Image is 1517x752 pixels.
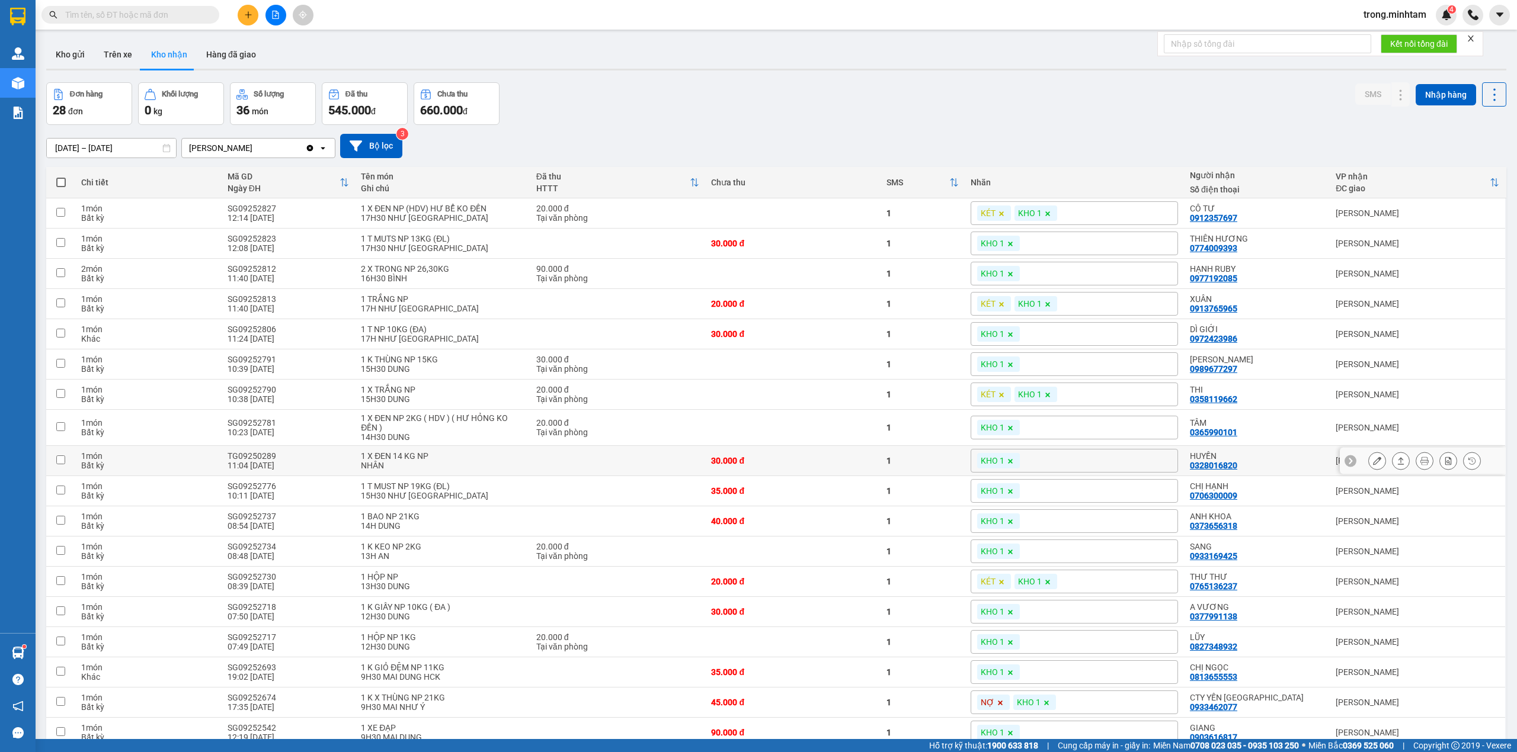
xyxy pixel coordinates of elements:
[1448,5,1456,14] sup: 4
[711,329,875,339] div: 30.000 đ
[271,11,280,19] span: file-add
[68,107,83,116] span: đơn
[536,213,700,223] div: Tại văn phòng
[1190,512,1324,521] div: ANH KHOA
[81,512,215,521] div: 1 món
[228,481,349,491] div: SG09252776
[536,274,700,283] div: Tại văn phòng
[361,572,524,581] div: 1 HỘP NP
[981,486,1004,496] span: KHO 1
[711,299,875,308] div: 20.000 đ
[1190,521,1237,531] div: 0373656318
[981,546,1004,557] span: KHO 1
[70,90,103,98] div: Đơn hàng
[536,264,700,274] div: 90.000 đ
[886,359,958,369] div: 1
[361,204,524,213] div: 1 X ĐEN NP (HDV) HƯ BỂ KO ĐỀN
[361,542,524,551] div: 1 K KEO NP 2KG
[228,172,340,181] div: Mã GD
[361,355,524,364] div: 1 K THÙNG NP 15KG
[361,234,524,243] div: 1 T MUTS NP 13KG (ĐL)
[361,512,524,521] div: 1 BAO NP 21KG
[228,418,349,428] div: SG09252781
[81,642,215,651] div: Bất kỳ
[228,512,349,521] div: SG09252737
[222,167,355,198] th: Toggle SortBy
[1494,9,1505,20] span: caret-down
[81,294,215,304] div: 1 món
[12,674,24,685] span: question-circle
[228,385,349,394] div: SG09252790
[81,542,215,551] div: 1 món
[711,667,875,677] div: 35.000 đ
[228,632,349,642] div: SG09252717
[361,413,524,432] div: 1 X ĐEN NP 2KG ( HDV ) ( HƯ HỎNG KO ĐỀN )
[254,90,284,98] div: Số lượng
[886,299,958,308] div: 1
[361,612,524,621] div: 12H30 DUNG
[1018,298,1042,309] span: KHO 1
[1190,461,1237,470] div: 0328016820
[981,637,1004,647] span: KHO 1
[886,239,958,248] div: 1
[81,723,215,732] div: 1 món
[1381,34,1457,53] button: Kết nối tổng đài
[886,208,958,218] div: 1
[881,167,964,198] th: Toggle SortBy
[711,486,875,496] div: 35.000 đ
[1368,452,1386,470] div: Sửa đơn hàng
[81,355,215,364] div: 1 món
[361,481,524,491] div: 1 T MUST NP 19KG (ĐL)
[1416,84,1476,105] button: Nhập hàng
[536,394,700,404] div: Tại văn phòng
[361,632,524,642] div: 1 HỘP NP 1KG
[1190,723,1324,732] div: GIANG
[49,11,57,19] span: search
[81,234,215,243] div: 1 món
[886,269,958,278] div: 1
[228,394,349,404] div: 10:38 [DATE]
[1330,167,1505,198] th: Toggle SortBy
[1190,663,1324,672] div: CHỊ NGỌC
[361,324,524,334] div: 1 T NP 10KG (ĐA)
[886,486,958,496] div: 1
[1336,547,1499,556] div: [PERSON_NAME]
[361,491,524,500] div: 15H30 NHƯ Ý
[1336,456,1499,465] div: [PERSON_NAME]
[1190,171,1324,180] div: Người nhận
[1336,423,1499,432] div: [PERSON_NAME]
[81,693,215,702] div: 1 món
[420,103,463,117] span: 660.000
[12,700,24,712] span: notification
[886,607,958,616] div: 1
[81,702,215,712] div: Bất kỳ
[81,274,215,283] div: Bất kỳ
[12,107,24,119] img: solution-icon
[361,432,524,442] div: 14H30 DUNG
[981,422,1004,433] span: KHO 1
[463,107,468,116] span: đ
[228,428,349,437] div: 10:23 [DATE]
[886,178,949,187] div: SMS
[228,672,349,682] div: 19:02 [DATE]
[1336,390,1499,399] div: [PERSON_NAME]
[23,645,26,648] sup: 1
[1190,418,1324,428] div: TÂM
[536,632,700,642] div: 20.000 đ
[81,418,215,428] div: 1 món
[536,204,700,213] div: 20.000 đ
[228,324,349,334] div: SG09252806
[254,142,255,154] input: Selected Ngã Tư Huyện.
[361,213,524,223] div: 17H30 NHƯ Ý
[1190,542,1324,551] div: SANG
[228,355,349,364] div: SG09252791
[1468,9,1478,20] img: phone-icon
[711,239,875,248] div: 30.000 đ
[228,461,349,470] div: 11:04 [DATE]
[81,334,215,343] div: Khác
[1190,672,1237,682] div: 0813655553
[1190,612,1237,621] div: 0377991138
[1190,264,1324,274] div: HẠNH RUBY
[361,364,524,374] div: 15H30 DUNG
[65,8,205,21] input: Tìm tên, số ĐT hoặc mã đơn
